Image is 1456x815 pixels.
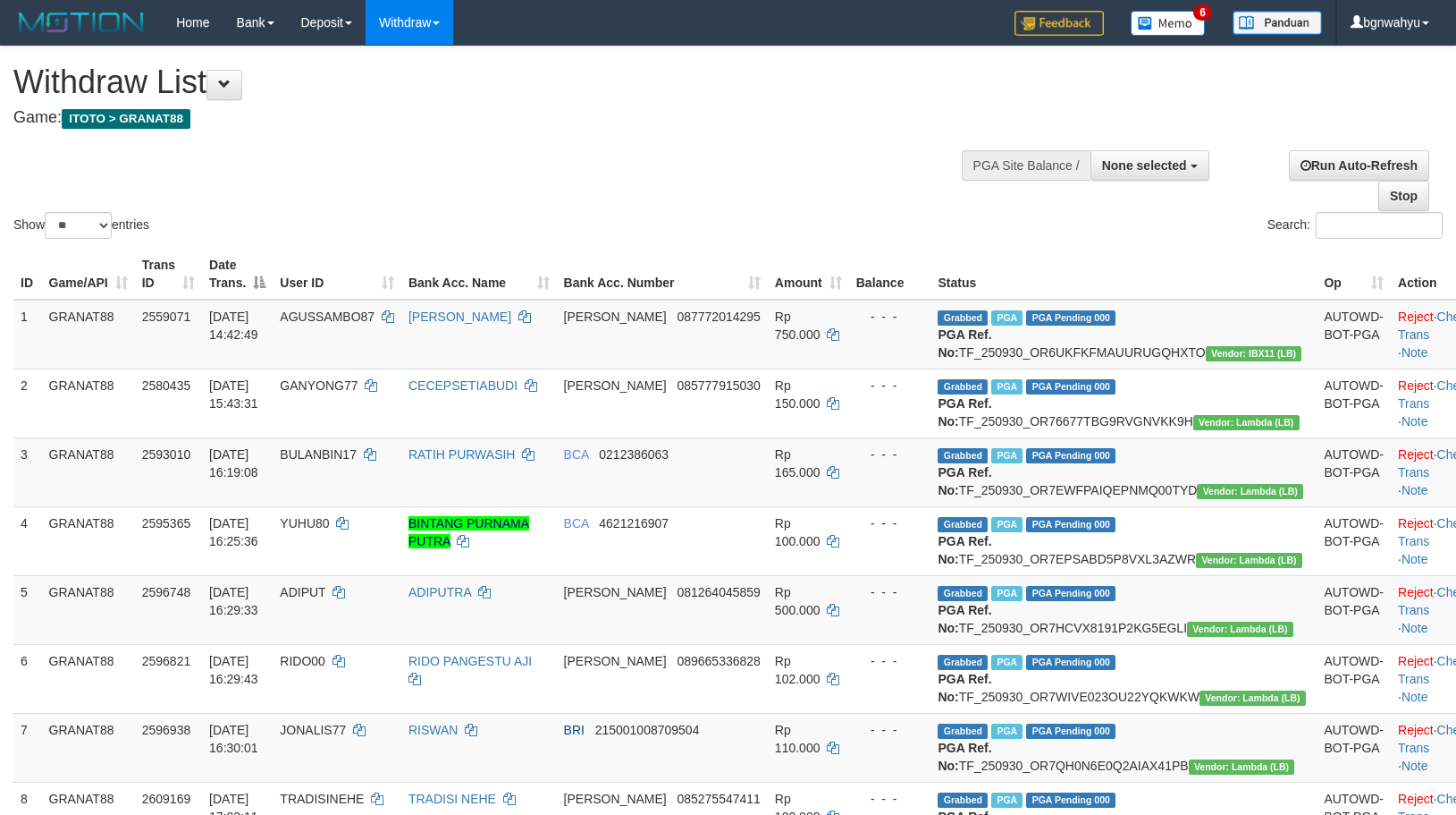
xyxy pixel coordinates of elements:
[1131,11,1206,36] img: Button%20Memo.svg
[1026,448,1115,463] span: PGA Pending
[142,792,191,806] span: 2609169
[135,249,202,300] th: Trans ID: activate to sort column ascending
[599,516,669,531] span: Copy 4621216907 to clipboard
[938,586,988,601] span: Grabbed
[209,723,258,755] span: [DATE] 16:30:01
[1026,517,1115,532] span: PGA Pending
[1398,516,1434,531] a: Reject
[775,516,821,548] span: Rp 100.000
[595,723,700,737] span: Copy 215001008709504 to clipboard
[1398,654,1434,668] a: Reject
[991,310,1023,326] span: Marked by bgndedek
[930,249,1317,300] th: Status
[13,300,42,369] td: 1
[45,212,112,239] select: Showentries
[938,310,988,326] span: Grabbed
[1317,369,1391,437] td: AUTOWD-BOT-PGA
[142,310,191,324] span: 2559071
[564,447,589,462] span: BCA
[856,446,924,463] div: - - -
[775,447,821,480] span: Rp 165.000
[408,310,511,324] a: [PERSON_NAME]
[142,585,191,599] span: 2596748
[930,506,1317,575] td: TF_250930_OR7EPSABD5P8VXL3AZWR
[1196,553,1302,568] span: Vendor URL: https://dashboard.q2checkout.com/secure
[775,654,821,686] span: Rp 102.000
[991,793,1023,808] span: Marked by bgndedek
[938,724,988,739] span: Grabbed
[938,379,988,395] span: Grabbed
[856,377,924,395] div: - - -
[677,654,760,668] span: Copy 089665336828 to clipboard
[938,655,988,670] span: Grabbed
[1317,644,1391,713] td: AUTOWD-BOT-PGA
[599,447,669,462] span: Copy 0212386063 to clipboard
[991,586,1023,601] span: Marked by bgndedek
[856,308,924,326] div: - - -
[991,517,1023,532] span: Marked by bgndany
[13,644,42,713] td: 6
[677,585,760,599] span: Copy 081264045859 to clipboard
[142,378,191,393] span: 2580435
[1026,310,1115,326] span: PGA Pending
[408,585,471,599] a: ADIPUTRA
[1401,483,1428,497] a: Note
[42,249,135,300] th: Game/API: activate to sort column ascending
[1026,586,1115,601] span: PGA Pending
[938,672,991,704] b: PGA Ref. No:
[1026,793,1115,808] span: PGA Pending
[849,249,931,300] th: Balance
[42,300,135,369] td: GRANAT88
[202,249,273,300] th: Date Trans.: activate to sort column descending
[1317,249,1391,300] th: Op: activate to sort column ascending
[209,654,258,686] span: [DATE] 16:29:43
[1378,181,1429,211] a: Stop
[930,300,1317,369] td: TF_250930_OR6UKFKFMAUURUGQHXTO
[1014,11,1104,36] img: Feedback.jpg
[1401,759,1428,773] a: Note
[930,644,1317,713] td: TF_250930_OR7WIVE023OU22YQKWKW
[42,713,135,782] td: GRANAT88
[280,447,357,462] span: BULANBIN17
[42,506,135,575] td: GRANAT88
[1206,346,1302,361] span: Vendor URL: https://dashboard.q2checkout.com/secure
[408,378,518,393] a: CECEPSETIABUDI
[938,793,988,808] span: Grabbed
[1317,437,1391,506] td: AUTOWD-BOT-PGA
[775,585,821,617] span: Rp 500.000
[1317,506,1391,575] td: AUTOWD-BOT-PGA
[1026,379,1115,395] span: PGA Pending
[930,713,1317,782] td: TF_250930_OR7QH0N6E0Q2AIAX41PB
[991,448,1023,463] span: Marked by bgndany
[13,369,42,437] td: 2
[775,723,821,755] span: Rp 110.000
[280,792,364,806] span: TRADISINEHE
[856,583,924,601] div: - - -
[62,109,190,129] span: ITOTO > GRANAT88
[209,585,258,617] span: [DATE] 16:29:33
[1199,691,1306,706] span: Vendor URL: https://dashboard.q2checkout.com/secure
[142,447,191,462] span: 2593010
[938,327,991,360] b: PGA Ref. No:
[938,396,991,429] b: PGA Ref. No:
[938,448,988,463] span: Grabbed
[1197,484,1303,499] span: Vendor URL: https://dashboard.q2checkout.com/secure
[13,64,953,100] h1: Withdraw List
[1193,415,1300,430] span: Vendor URL: https://dashboard.q2checkout.com/secure
[962,150,1090,181] div: PGA Site Balance /
[280,654,325,668] span: RIDO00
[1289,150,1429,181] a: Run Auto-Refresh
[42,437,135,506] td: GRANAT88
[13,109,953,127] h4: Game:
[13,9,149,36] img: MOTION_logo.png
[991,379,1023,395] span: Marked by bgndedek
[564,585,667,599] span: [PERSON_NAME]
[1398,723,1434,737] a: Reject
[1090,150,1209,181] button: None selected
[930,437,1317,506] td: TF_250930_OR7EWFPAIQEPNMQ00TYD
[408,516,529,548] a: BINTANG PURNAMA PUTRA
[1398,447,1434,462] a: Reject
[1398,792,1434,806] a: Reject
[408,654,532,668] a: RIDO PANGESTU AJI
[1187,622,1293,637] span: Vendor URL: https://dashboard.q2checkout.com/secure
